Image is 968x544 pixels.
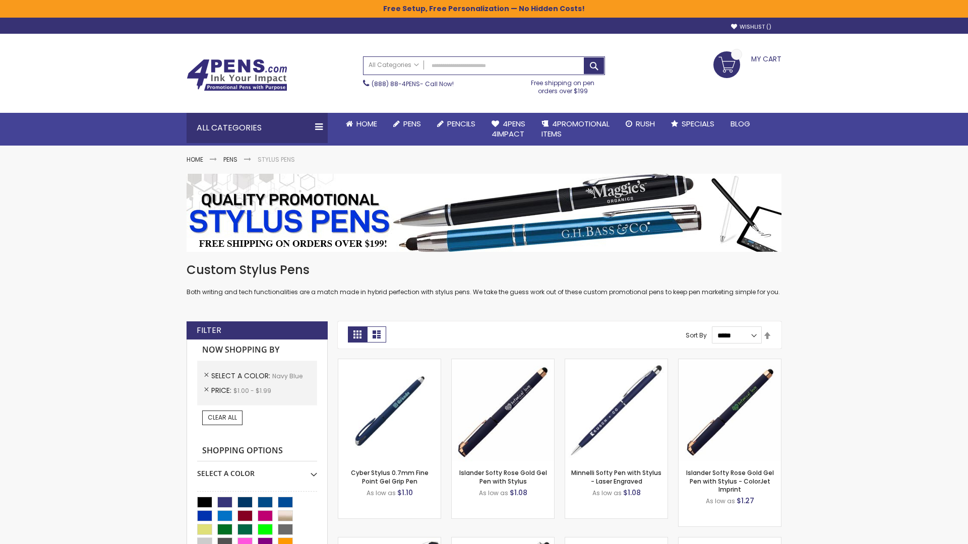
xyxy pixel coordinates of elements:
a: Islander Softy Rose Gold Gel Pen with Stylus - ColorJet Imprint [686,468,774,493]
a: Pens [223,155,237,164]
span: $1.00 - $1.99 [233,386,271,395]
span: $1.08 [623,488,641,498]
a: Cyber Stylus 0.7mm Fine Point Gel Grip Pen [351,468,429,485]
a: Home [187,155,203,164]
span: Pencils [447,118,475,129]
span: Price [211,385,233,395]
h1: Custom Stylus Pens [187,262,781,278]
span: $1.27 [737,496,754,506]
a: Islander Softy Rose Gold Gel Pen with Stylus [459,468,547,485]
a: Cyber Stylus 0.7mm Fine Point Gel Grip Pen-Navy Blue [338,359,441,367]
img: Cyber Stylus 0.7mm Fine Point Gel Grip Pen-Navy Blue [338,359,441,461]
span: Navy Blue [272,372,302,380]
strong: Shopping Options [197,440,317,462]
img: Stylus Pens [187,174,781,252]
a: Specials [663,113,722,135]
a: 4PROMOTIONALITEMS [533,113,618,146]
span: 4Pens 4impact [492,118,525,139]
strong: Grid [348,326,367,343]
span: $1.10 [397,488,413,498]
span: Specials [682,118,714,129]
img: Islander Softy Rose Gold Gel Pen with Stylus - ColorJet Imprint-Navy Blue [679,359,781,461]
a: Minnelli Softy Pen with Stylus - Laser Engraved-Navy Blue [565,359,668,367]
strong: Filter [197,325,221,336]
span: Pens [403,118,421,129]
a: Clear All [202,411,243,425]
span: As low as [479,489,508,497]
span: Rush [636,118,655,129]
span: 4PROMOTIONAL ITEMS [541,118,610,139]
span: As low as [367,489,396,497]
span: $1.08 [510,488,527,498]
span: As low as [706,497,735,505]
a: (888) 88-4PENS [372,80,420,88]
strong: Stylus Pens [258,155,295,164]
a: Islander Softy Rose Gold Gel Pen with Stylus - ColorJet Imprint-Navy Blue [679,359,781,367]
span: Clear All [208,413,237,422]
a: Blog [722,113,758,135]
a: Wishlist [731,23,771,31]
img: 4Pens Custom Pens and Promotional Products [187,59,287,91]
div: Select A Color [197,461,317,479]
a: Pens [385,113,429,135]
div: All Categories [187,113,328,143]
a: Pencils [429,113,483,135]
a: Home [338,113,385,135]
span: Blog [731,118,750,129]
span: All Categories [369,61,419,69]
div: Free shipping on pen orders over $199 [521,75,606,95]
a: Minnelli Softy Pen with Stylus - Laser Engraved [571,468,661,485]
a: Islander Softy Rose Gold Gel Pen with Stylus-Navy Blue [452,359,554,367]
span: As low as [592,489,622,497]
a: 4Pens4impact [483,113,533,146]
div: Both writing and tech functionalities are a match made in hybrid perfection with stylus pens. We ... [187,262,781,297]
span: - Call Now! [372,80,454,88]
img: Islander Softy Rose Gold Gel Pen with Stylus-Navy Blue [452,359,554,461]
span: Select A Color [211,371,272,381]
a: All Categories [364,57,424,74]
label: Sort By [686,331,707,339]
span: Home [356,118,377,129]
strong: Now Shopping by [197,339,317,361]
img: Minnelli Softy Pen with Stylus - Laser Engraved-Navy Blue [565,359,668,461]
a: Rush [618,113,663,135]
